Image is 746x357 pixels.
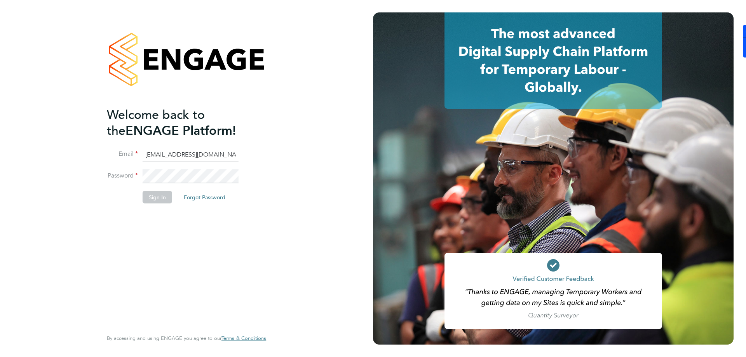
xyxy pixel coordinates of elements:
h2: ENGAGE Platform! [107,106,258,138]
button: Forgot Password [178,191,232,204]
a: Terms & Conditions [221,335,266,341]
label: Email [107,150,138,158]
input: Enter your work email... [143,148,239,162]
button: Sign In [143,191,172,204]
span: Welcome back to the [107,107,205,138]
label: Password [107,172,138,180]
span: By accessing and using ENGAGE you agree to our [107,335,266,341]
